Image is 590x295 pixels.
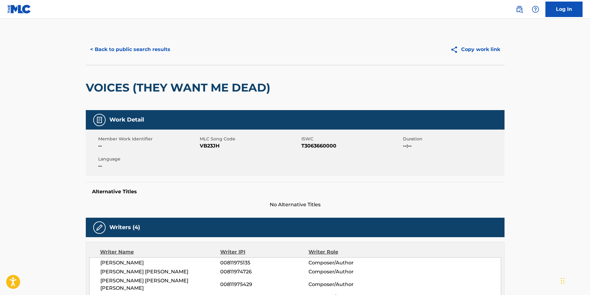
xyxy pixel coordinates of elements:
a: Public Search [513,3,526,15]
span: [PERSON_NAME] [100,259,221,267]
h5: Alternative Titles [92,189,498,195]
button: < Back to public search results [86,42,175,57]
img: Copy work link [450,46,461,53]
img: Work Detail [96,116,103,124]
div: Writer IPI [220,248,308,256]
img: MLC Logo [7,5,31,14]
img: Writers [96,224,103,231]
h5: Writers (4) [109,224,140,231]
span: -- [98,142,198,150]
span: Language [98,156,198,162]
span: ISWC [301,136,401,142]
div: Writer Role [308,248,389,256]
button: Copy work link [446,42,505,57]
span: MLC Song Code [200,136,300,142]
span: Composer/Author [308,259,389,267]
span: Duration [403,136,503,142]
div: Drag [561,271,565,290]
span: -- [98,162,198,170]
div: Help [529,3,542,15]
span: Composer/Author [308,281,389,288]
span: Composer/Author [308,268,389,276]
h2: VOICES (THEY WANT ME DEAD) [86,81,273,95]
span: [PERSON_NAME] [PERSON_NAME] [PERSON_NAME] [100,277,221,292]
span: No Alternative Titles [86,201,505,208]
span: Member Work Identifier [98,136,198,142]
img: search [516,6,523,13]
div: Writer Name [100,248,221,256]
span: 00811974726 [220,268,308,276]
span: T3063660000 [301,142,401,150]
span: [PERSON_NAME] [PERSON_NAME] [100,268,221,276]
iframe: Chat Widget [559,265,590,295]
span: 00811975429 [220,281,308,288]
img: help [532,6,539,13]
span: --:-- [403,142,503,150]
a: Log In [545,2,583,17]
span: VB23JH [200,142,300,150]
h5: Work Detail [109,116,144,123]
span: 00811975135 [220,259,308,267]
